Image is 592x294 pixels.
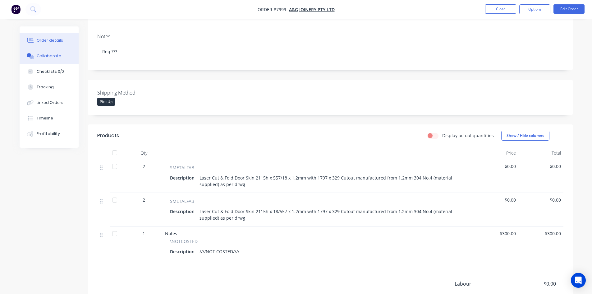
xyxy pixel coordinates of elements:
div: Tracking [37,84,54,90]
span: SMETALFAB [170,198,194,204]
div: Description [170,247,197,256]
label: Display actual quantities [442,132,494,139]
span: Labour [455,280,510,287]
div: ////NOT COSTED//// [197,247,242,256]
div: Timeline [37,115,53,121]
span: $0.00 [476,163,516,170]
span: Order #7999 - [258,7,289,12]
div: Total [518,147,563,159]
div: Laser Cut & Fold Door Skin 2115h x 557/18 x 1.2mm with 1797 x 329 Cutout manufactured from 1.2mm ... [197,173,466,189]
span: \NOTCOSTED [170,238,198,245]
button: Collaborate [20,48,79,64]
span: 2 [143,163,145,170]
div: Profitability [37,131,60,137]
div: Description [170,207,197,216]
button: Linked Orders [20,95,79,110]
button: Show / Hide columns [501,131,549,141]
div: Description [170,173,197,182]
span: $0.00 [476,197,516,203]
span: $0.00 [521,197,561,203]
img: Factory [11,5,21,14]
span: $300.00 [476,230,516,237]
button: Order details [20,33,79,48]
button: Checklists 0/0 [20,64,79,79]
div: Req ??? [97,42,563,61]
button: Options [519,4,550,14]
div: Qty [125,147,163,159]
span: Notes [165,231,177,236]
button: Close [485,4,516,14]
div: Order details [37,38,63,43]
span: $0.00 [510,280,556,287]
span: SMETALFAB [170,164,194,171]
div: Notes [97,34,563,40]
div: Collaborate [37,53,61,59]
span: 2 [143,197,145,203]
span: $300.00 [521,230,561,237]
button: Edit Order [553,4,585,14]
a: A&G Joinery Pty Ltd [289,7,335,12]
div: Price [473,147,518,159]
div: Pick Up [97,98,115,106]
button: Timeline [20,110,79,126]
div: Linked Orders [37,100,63,105]
button: Profitability [20,126,79,142]
div: Laser Cut & Fold Door Skin 2115h x 18/557 x 1.2mm with 1797 x 329 Cutout manufactured from 1.2mm ... [197,207,466,222]
div: Checklists 0/0 [37,69,64,74]
label: Shipping Method [97,89,175,96]
div: Open Intercom Messenger [571,273,586,288]
div: Products [97,132,119,139]
button: Tracking [20,79,79,95]
span: $0.00 [521,163,561,170]
span: 1 [143,230,145,237]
